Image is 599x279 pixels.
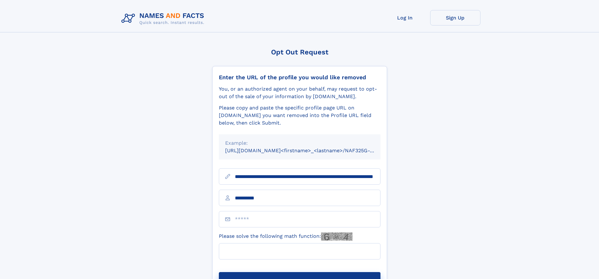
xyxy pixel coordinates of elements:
small: [URL][DOMAIN_NAME]<firstname>_<lastname>/NAF325G-xxxxxxxx [225,148,392,153]
img: Logo Names and Facts [119,10,209,27]
div: Please copy and paste the specific profile page URL on [DOMAIN_NAME] you want removed into the Pr... [219,104,380,127]
label: Please solve the following math function: [219,232,352,241]
div: Enter the URL of the profile you would like removed [219,74,380,81]
div: Opt Out Request [212,48,387,56]
a: Sign Up [430,10,480,25]
div: Example: [225,139,374,147]
a: Log In [380,10,430,25]
div: You, or an authorized agent on your behalf, may request to opt-out of the sale of your informatio... [219,85,380,100]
